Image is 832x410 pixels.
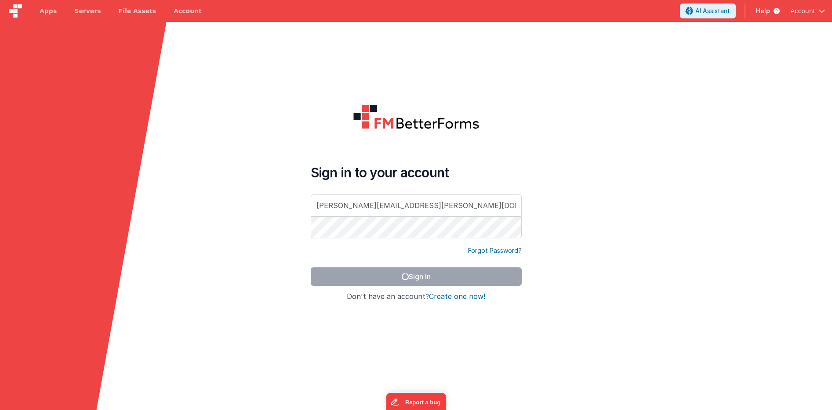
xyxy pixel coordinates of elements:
[756,7,770,15] span: Help
[680,4,736,18] button: AI Assistant
[311,267,522,286] button: Sign In
[468,246,522,255] a: Forgot Password?
[695,7,730,15] span: AI Assistant
[40,7,57,15] span: Apps
[790,7,825,15] button: Account
[311,194,522,216] input: Email Address
[311,293,522,301] h4: Don't have an account?
[119,7,156,15] span: File Assets
[74,7,101,15] span: Servers
[311,165,522,180] h4: Sign in to your account
[790,7,815,15] span: Account
[429,293,485,301] button: Create one now!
